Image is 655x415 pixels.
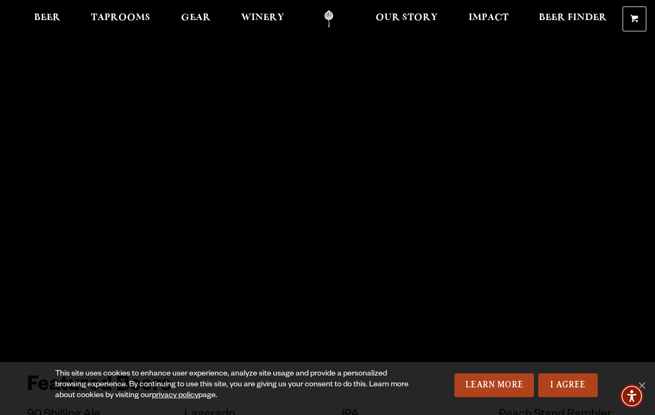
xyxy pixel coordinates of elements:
a: Beer [27,10,68,28]
span: Our Story [376,14,438,22]
a: Taprooms [84,10,157,28]
span: Gear [181,14,211,22]
a: Winery [234,10,291,28]
div: This site uses cookies to enhance user experience, analyze site usage and provide a personalized ... [55,369,416,401]
div: Accessibility Menu [620,384,644,408]
a: Odell Home [309,10,349,28]
a: Beer Finder [532,10,614,28]
span: Winery [241,14,284,22]
a: Our Story [369,10,445,28]
span: Beer [34,14,61,22]
a: Learn More [455,373,534,397]
span: Beer Finder [539,14,607,22]
a: Gear [174,10,218,28]
a: Impact [462,10,516,28]
a: privacy policy [152,392,198,400]
span: Taprooms [91,14,150,22]
a: I Agree [538,373,598,397]
span: Impact [469,14,509,22]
